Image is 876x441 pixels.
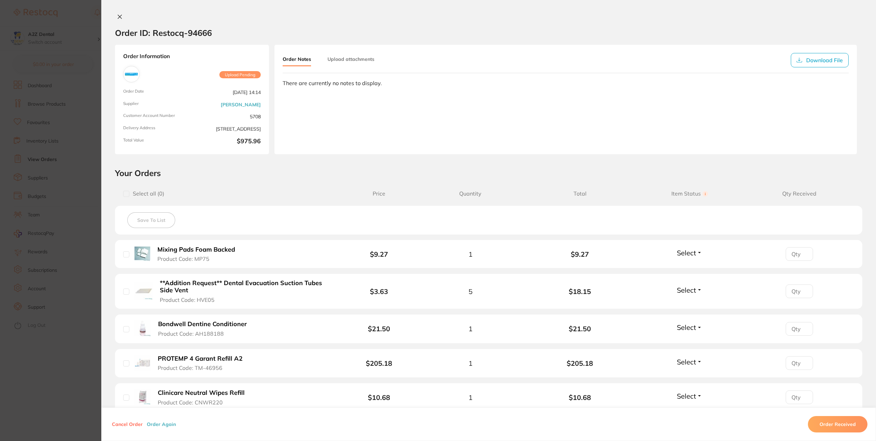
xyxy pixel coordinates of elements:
[745,190,854,197] span: Qty Received
[370,250,388,258] b: $9.27
[134,389,151,405] img: Clinicare Neutral Wipes Refill
[30,26,118,32] p: Message from Restocq, sent 2w ago
[110,421,145,427] button: Cancel Order
[786,390,813,404] input: Qty
[283,80,849,86] div: There are currently no notes to display.
[791,53,849,67] button: Download File
[195,138,261,146] b: $975.96
[157,256,209,262] span: Product Code: MP75
[468,359,473,367] span: 1
[123,89,189,96] span: Order Date
[156,320,254,337] button: Bondwell Dentine Conditioner Product Code: AH188188
[677,249,696,257] span: Select
[468,288,473,295] span: 5
[635,190,744,197] span: Item Status
[468,250,473,258] span: 1
[525,325,635,333] b: $21.50
[366,359,392,367] b: $205.18
[195,125,261,132] span: [STREET_ADDRESS]
[525,190,635,197] span: Total
[468,393,473,401] span: 1
[156,355,250,372] button: PROTEMP 4 Garant Refill A2 Product Code: TM-46956
[30,20,117,59] span: It has been 14 days since you have started your Restocq journey. We wanted to do a check in and s...
[370,287,388,296] b: $3.63
[123,53,261,61] strong: Order Information
[160,297,215,303] span: Product Code: HVE05
[134,282,153,300] img: **Addition Request** Dental Evacuation Suction Tubes Side Vent
[675,323,704,332] button: Select
[115,168,862,178] h2: Your Orders
[123,113,189,120] span: Customer Account Number
[786,322,813,336] input: Qty
[786,356,813,370] input: Qty
[415,190,525,197] span: Quantity
[327,53,374,65] button: Upload attachments
[134,355,151,371] img: PROTEMP 4 Garant Refill A2
[525,288,635,295] b: $18.15
[15,21,26,31] img: Profile image for Restocq
[368,393,390,402] b: $10.68
[219,71,261,79] span: Upload Pending
[155,246,243,263] button: Mixing Pads Foam Backed Product Code: MP75
[158,279,332,303] button: **Addition Request** Dental Evacuation Suction Tubes Side Vent Product Code: HVE05
[677,286,696,294] span: Select
[677,323,696,332] span: Select
[160,280,330,294] b: **Addition Request** Dental Evacuation Suction Tubes Side Vent
[145,421,178,427] button: Order Again
[134,245,150,261] img: Mixing Pads Foam Backed
[158,389,245,397] b: Clinicare Neutral Wipes Refill
[525,359,635,367] b: $205.18
[158,365,222,371] span: Product Code: TM-46956
[525,250,635,258] b: $9.27
[158,399,223,405] span: Product Code: CNWR220
[283,53,311,66] button: Order Notes
[677,358,696,366] span: Select
[675,286,704,294] button: Select
[10,14,127,37] div: message notification from Restocq, 2w ago. It has been 14 days since you have started your Restoc...
[129,190,164,197] span: Select all ( 0 )
[675,249,704,257] button: Select
[123,138,189,146] span: Total Value
[125,68,138,81] img: Adam Dental
[158,355,243,362] b: PROTEMP 4 Garant Refill A2
[675,392,704,400] button: Select
[786,284,813,298] input: Qty
[221,102,261,107] a: [PERSON_NAME]
[157,246,235,253] b: Mixing Pads Foam Backed
[156,389,253,406] button: Clinicare Neutral Wipes Refill Product Code: CNWR220
[127,212,175,228] button: Save To List
[195,113,261,120] span: 5708
[677,392,696,400] span: Select
[808,416,867,432] button: Order Received
[343,190,416,197] span: Price
[123,101,189,108] span: Supplier
[675,358,704,366] button: Select
[368,324,390,333] b: $21.50
[525,393,635,401] b: $10.68
[468,325,473,333] span: 1
[123,125,189,132] span: Delivery Address
[134,320,151,336] img: Bondwell Dentine Conditioner
[786,247,813,261] input: Qty
[115,28,212,38] h2: Order ID: Restocq- 94666
[158,331,224,337] span: Product Code: AH188188
[195,89,261,96] span: [DATE] 14:14
[158,321,247,328] b: Bondwell Dentine Conditioner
